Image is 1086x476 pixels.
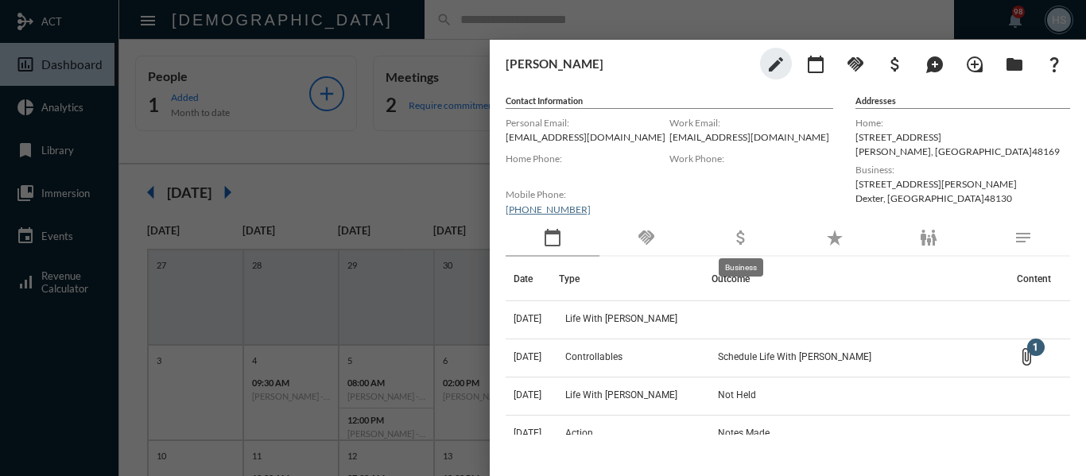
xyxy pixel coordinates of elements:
label: Home Phone: [506,153,669,164]
th: Date [506,257,559,301]
mat-icon: loupe [965,55,984,74]
mat-icon: maps_ugc [925,55,944,74]
h5: Addresses [855,95,1070,109]
th: Content [1009,257,1070,301]
span: Schedule Life With [PERSON_NAME] [718,351,871,362]
label: Work Email: [669,117,833,129]
mat-icon: handshake [846,55,865,74]
div: Business [719,258,763,277]
span: [DATE] [514,428,541,439]
label: Mobile Phone: [506,188,669,200]
mat-icon: calendar_today [806,55,825,74]
mat-icon: notes [1014,228,1033,247]
button: Add meeting [800,48,832,79]
span: Life With [PERSON_NAME] [565,313,677,324]
mat-icon: attach_money [886,55,905,74]
button: Add Mention [919,48,951,79]
span: [DATE] [514,351,541,362]
p: [STREET_ADDRESS] [855,131,1070,143]
h5: Contact Information [506,95,833,109]
button: Archives [999,48,1030,79]
th: Type [559,257,712,301]
span: [DATE] [514,389,541,401]
button: edit person [760,48,792,79]
h3: [PERSON_NAME] [506,56,752,71]
label: Home: [855,117,1070,129]
span: Not Held [718,389,756,401]
button: Add Introduction [959,48,991,79]
p: [STREET_ADDRESS][PERSON_NAME] [855,178,1070,190]
mat-icon: question_mark [1045,55,1064,74]
button: What If? [1038,48,1070,79]
p: [PERSON_NAME] , [GEOGRAPHIC_DATA] 48169 [855,145,1070,157]
mat-icon: star_rate [825,228,844,247]
button: Add Commitment [840,48,871,79]
label: Personal Email: [506,117,669,129]
mat-icon: family_restroom [919,228,938,247]
span: Life With [PERSON_NAME] [565,389,677,401]
mat-icon: Open Content List [1017,347,1036,366]
mat-icon: edit [766,55,785,74]
label: Work Phone: [669,153,833,164]
span: Notes Made [718,428,770,439]
mat-icon: folder [1005,55,1024,74]
mat-icon: attach_money [731,228,751,247]
span: Action [565,428,593,439]
span: [DATE] [514,313,541,324]
th: Outcome [712,257,1009,301]
label: Business: [855,164,1070,176]
p: Dexter , [GEOGRAPHIC_DATA] 48130 [855,192,1070,204]
p: [EMAIL_ADDRESS][DOMAIN_NAME] [506,131,669,143]
p: [EMAIL_ADDRESS][DOMAIN_NAME] [669,131,833,143]
mat-icon: handshake [637,228,656,247]
a: [PHONE_NUMBER] [506,203,591,215]
span: Controllables [565,351,623,362]
button: Add Business [879,48,911,79]
mat-icon: calendar_today [543,228,562,247]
